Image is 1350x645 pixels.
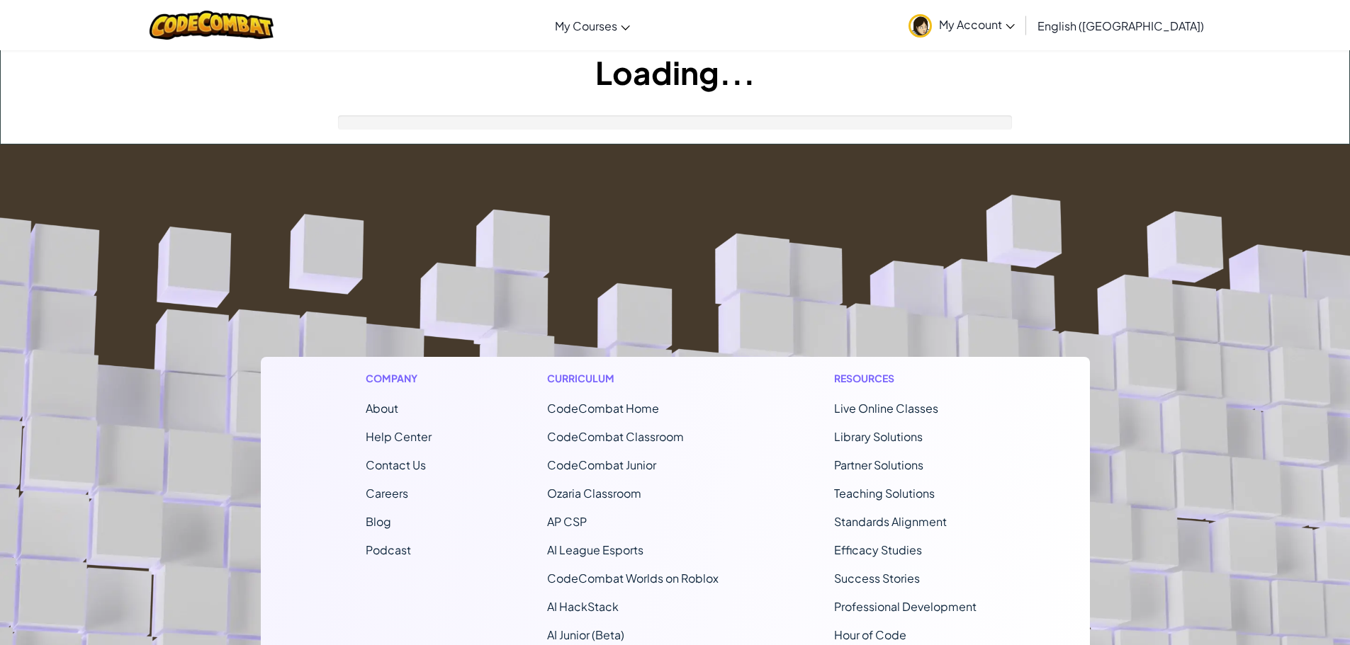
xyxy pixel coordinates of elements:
[366,371,432,386] h1: Company
[547,457,656,472] a: CodeCombat Junior
[547,429,684,444] a: CodeCombat Classroom
[366,486,408,501] a: Careers
[366,542,411,557] a: Podcast
[547,401,659,416] span: CodeCombat Home
[547,542,643,557] a: AI League Esports
[834,599,977,614] a: Professional Development
[547,571,719,586] a: CodeCombat Worlds on Roblox
[1037,18,1204,33] span: English ([GEOGRAPHIC_DATA])
[547,599,619,614] a: AI HackStack
[834,514,947,529] a: Standards Alignment
[547,514,587,529] a: AP CSP
[547,627,624,642] a: AI Junior (Beta)
[834,429,923,444] a: Library Solutions
[366,457,426,472] span: Contact Us
[939,17,1015,32] span: My Account
[834,571,920,586] a: Success Stories
[834,401,938,416] a: Live Online Classes
[834,457,923,472] a: Partner Solutions
[834,627,906,642] a: Hour of Code
[150,11,274,40] img: CodeCombat logo
[366,429,432,444] a: Help Center
[547,371,719,386] h1: Curriculum
[366,401,398,416] a: About
[1,50,1349,94] h1: Loading...
[834,486,935,501] a: Teaching Solutions
[548,6,637,45] a: My Courses
[555,18,617,33] span: My Courses
[834,542,922,557] a: Efficacy Studies
[547,486,641,501] a: Ozaria Classroom
[901,3,1022,47] a: My Account
[366,514,391,529] a: Blog
[1030,6,1211,45] a: English ([GEOGRAPHIC_DATA])
[909,14,932,38] img: avatar
[834,371,985,386] h1: Resources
